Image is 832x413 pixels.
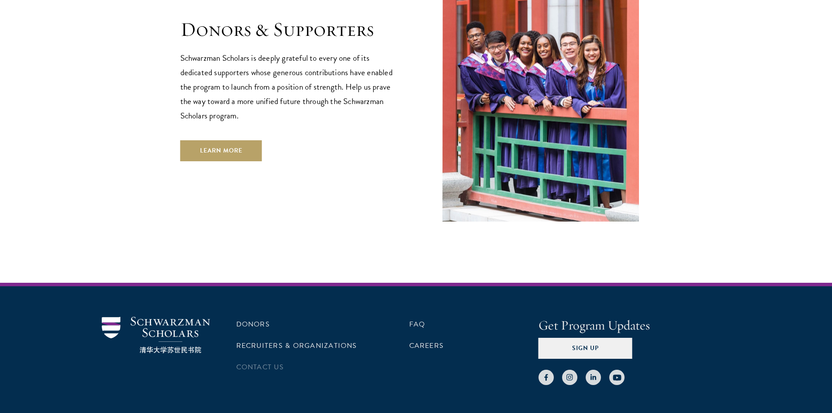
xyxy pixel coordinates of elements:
button: Sign Up [539,338,632,359]
a: Careers [409,340,444,351]
a: FAQ [409,319,425,330]
a: Recruiters & Organizations [236,340,357,351]
p: Schwarzman Scholars is deeply grateful to every one of its dedicated supporters whose generous co... [180,51,399,123]
img: Schwarzman Scholars [102,317,210,353]
h4: Get Program Updates [539,317,731,334]
a: Donors [236,319,270,330]
h1: Donors & Supporters [180,17,399,42]
a: Contact Us [236,362,284,372]
a: Learn More [180,140,262,161]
